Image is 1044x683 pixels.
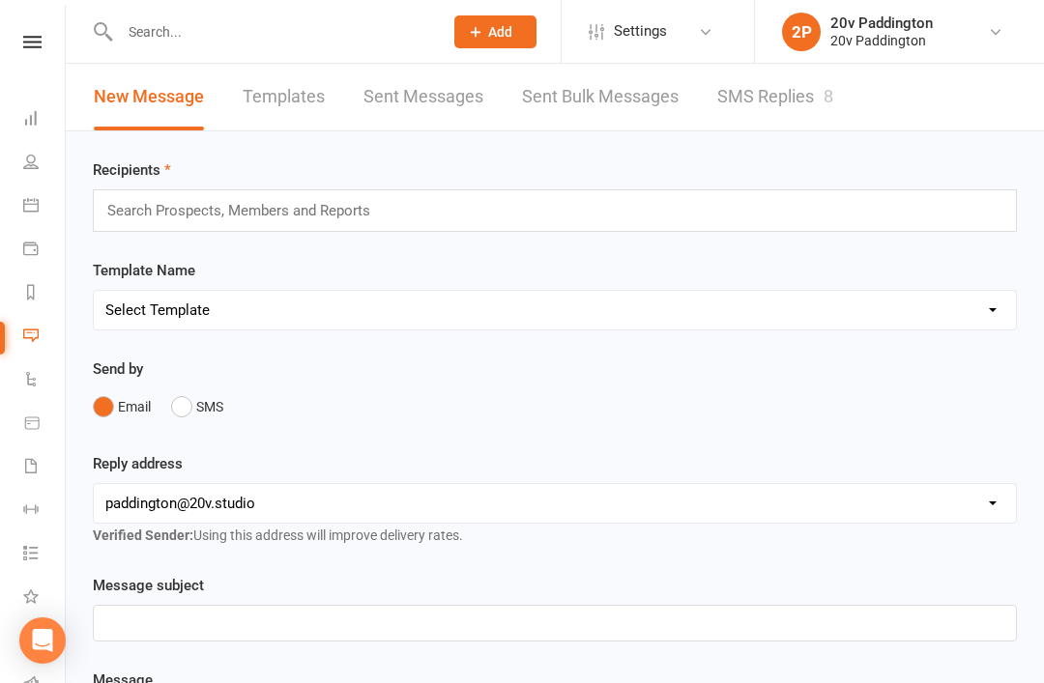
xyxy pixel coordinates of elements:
span: Using this address will improve delivery rates. [93,527,463,543]
a: Sent Bulk Messages [522,64,679,130]
div: 8 [824,86,833,106]
label: Message subject [93,574,204,597]
span: Add [488,24,512,40]
a: Calendar [23,185,67,229]
a: Templates [243,64,325,130]
a: SMS Replies8 [717,64,833,130]
div: 20v Paddington [830,14,933,32]
a: Dashboard [23,99,67,142]
a: People [23,142,67,185]
button: Add [454,15,536,48]
input: Search... [114,18,429,45]
input: Search Prospects, Members and Reports [105,198,390,223]
label: Reply address [93,452,183,475]
label: Recipients [93,158,171,182]
a: Sent Messages [363,64,483,130]
span: Settings [614,10,667,53]
a: What's New [23,577,67,620]
strong: Verified Sender: [93,527,193,543]
label: Template Name [93,259,195,282]
a: Payments [23,229,67,272]
button: SMS [171,388,223,425]
div: 20v Paddington [830,32,933,49]
a: New Message [94,64,204,130]
div: 2P [782,13,821,51]
div: Open Intercom Messenger [19,617,66,664]
a: Reports [23,272,67,316]
button: Email [93,388,151,425]
label: Send by [93,357,143,381]
a: Product Sales [23,403,67,446]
